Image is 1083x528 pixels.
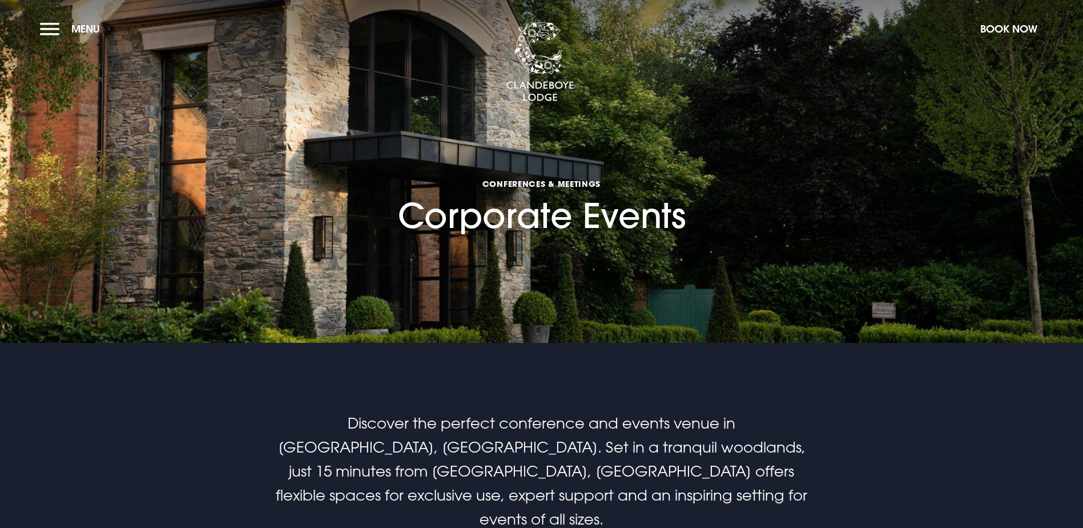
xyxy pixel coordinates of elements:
[975,17,1043,41] button: Book Now
[398,113,686,235] h1: Corporate Events
[40,17,106,41] button: Menu
[506,22,574,102] img: Clandeboye Lodge
[276,414,807,528] span: Discover the perfect conference and events venue in [GEOGRAPHIC_DATA], [GEOGRAPHIC_DATA]. Set in ...
[398,178,686,189] span: Conferences & Meetings
[71,22,100,35] span: Menu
